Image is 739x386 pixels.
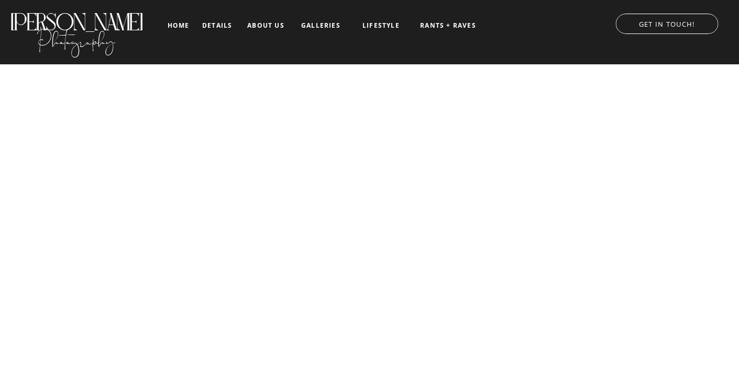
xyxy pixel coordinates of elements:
[85,243,655,270] h3: TELLING YOUR LOVE STORY
[355,22,407,29] a: LIFESTYLE
[605,17,729,28] a: GET IN TOUCH!
[244,22,288,29] a: about us
[166,22,191,29] a: home
[222,297,518,308] h2: DOCUMENTARY-STYLE PHOTOGRAPHY WITH A TOUCH OF EDITORIAL FLAIR
[198,222,542,233] h1: Luxury Austin Wedding Photographer Capturing Real, Nostalgic Moments
[9,8,144,26] a: [PERSON_NAME]
[299,22,343,29] a: galleries
[419,22,477,29] a: RANTS + RAVES
[202,22,232,28] a: details
[9,20,144,55] a: Photography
